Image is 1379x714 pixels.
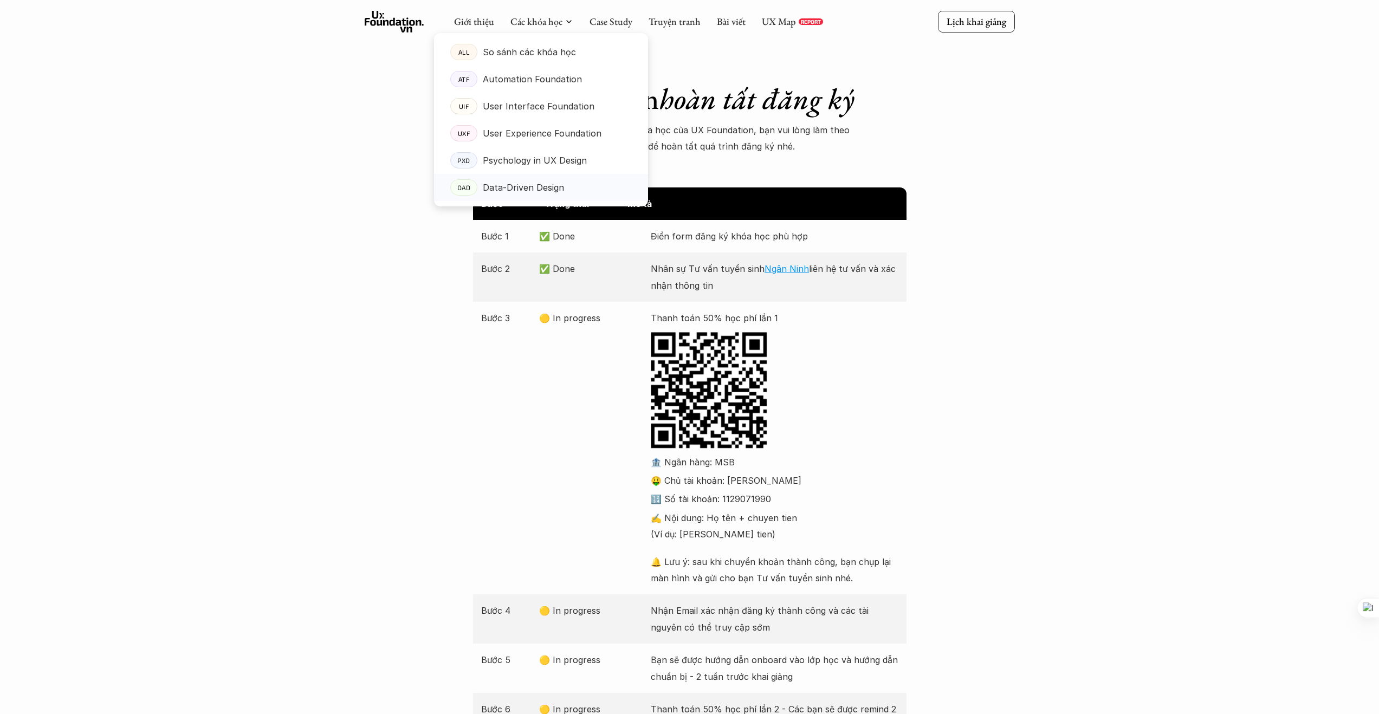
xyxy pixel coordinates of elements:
a: UX Map [762,15,796,28]
p: Data-Driven Design [483,179,564,196]
p: Lịch khai giảng [947,15,1006,28]
a: Lịch khai giảng [938,11,1015,32]
a: ATFAutomation Foundation [434,66,648,93]
a: Các khóa học [510,15,562,28]
p: Psychology in UX Design [483,152,587,168]
p: Automation Foundation [483,71,582,87]
a: PXDPsychology in UX Design [434,147,648,174]
a: Truyện tranh [649,15,701,28]
p: ALL [458,48,469,56]
a: REPORT [799,18,823,25]
p: REPORT [801,18,821,25]
a: ALLSo sánh các khóa học [434,38,648,66]
a: Case Study [590,15,632,28]
p: UIF [458,102,469,110]
a: Giới thiệu [454,15,494,28]
p: ATF [458,75,469,83]
p: UXF [457,129,470,137]
p: PXD [457,157,470,164]
a: DADData-Driven Design [434,174,648,201]
a: UXFUser Experience Foundation [434,120,648,147]
p: DAD [457,184,470,191]
p: So sánh các khóa học [483,44,576,60]
p: User Experience Foundation [483,125,601,141]
a: UIFUser Interface Foundation [434,93,648,120]
a: Bài viết [717,15,746,28]
p: User Interface Foundation [483,98,594,114]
